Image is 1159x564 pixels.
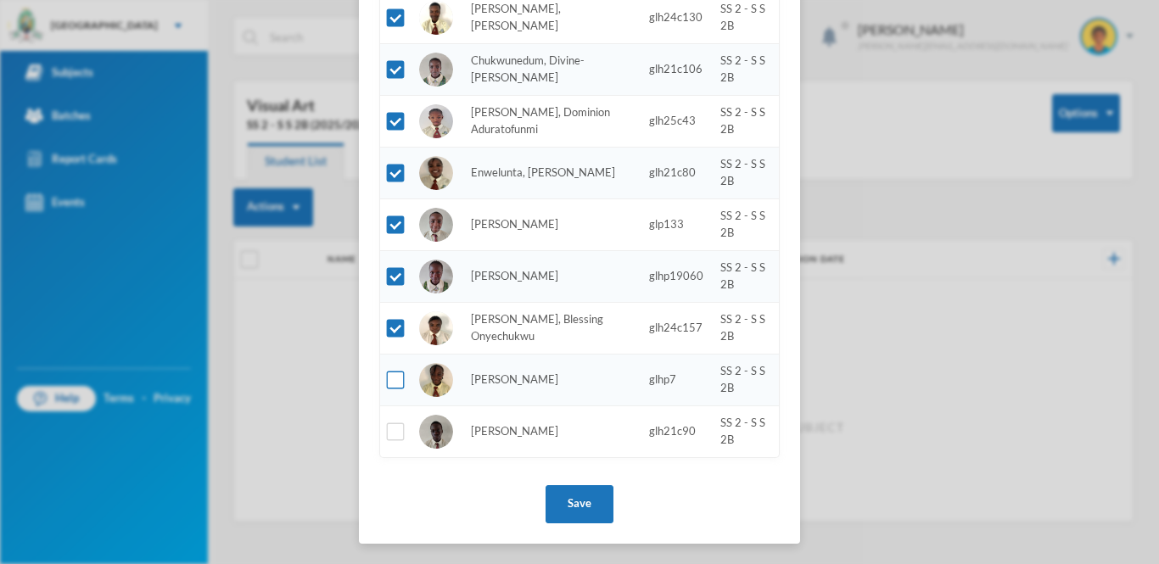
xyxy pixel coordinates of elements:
[462,95,641,147] td: [PERSON_NAME], Dominion Aduratofunmi
[419,104,453,138] img: STUDENT
[641,250,712,302] td: glhp19060
[462,354,641,405] td: [PERSON_NAME]
[712,95,779,147] td: SS 2 - S S 2B
[462,43,641,95] td: Chukwunedum, Divine-[PERSON_NAME]
[419,53,453,87] img: STUDENT
[641,302,712,354] td: glh24c157
[641,354,712,405] td: glhp7
[462,405,641,457] td: [PERSON_NAME]
[641,198,712,250] td: glp133
[462,302,641,354] td: [PERSON_NAME], Blessing Onyechukwu
[712,147,779,198] td: SS 2 - S S 2B
[712,405,779,457] td: SS 2 - S S 2B
[419,363,453,397] img: STUDENT
[419,1,453,35] img: STUDENT
[419,415,453,449] img: STUDENT
[641,95,712,147] td: glh25c43
[462,250,641,302] td: [PERSON_NAME]
[546,485,613,523] button: Save
[712,302,779,354] td: SS 2 - S S 2B
[641,43,712,95] td: glh21c106
[712,250,779,302] td: SS 2 - S S 2B
[419,311,453,345] img: STUDENT
[641,405,712,457] td: glh21c90
[641,147,712,198] td: glh21c80
[419,208,453,242] img: STUDENT
[712,198,779,250] td: SS 2 - S S 2B
[462,198,641,250] td: [PERSON_NAME]
[419,156,453,190] img: STUDENT
[419,260,453,293] img: STUDENT
[712,43,779,95] td: SS 2 - S S 2B
[462,147,641,198] td: Enwelunta, [PERSON_NAME]
[712,354,779,405] td: SS 2 - S S 2B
